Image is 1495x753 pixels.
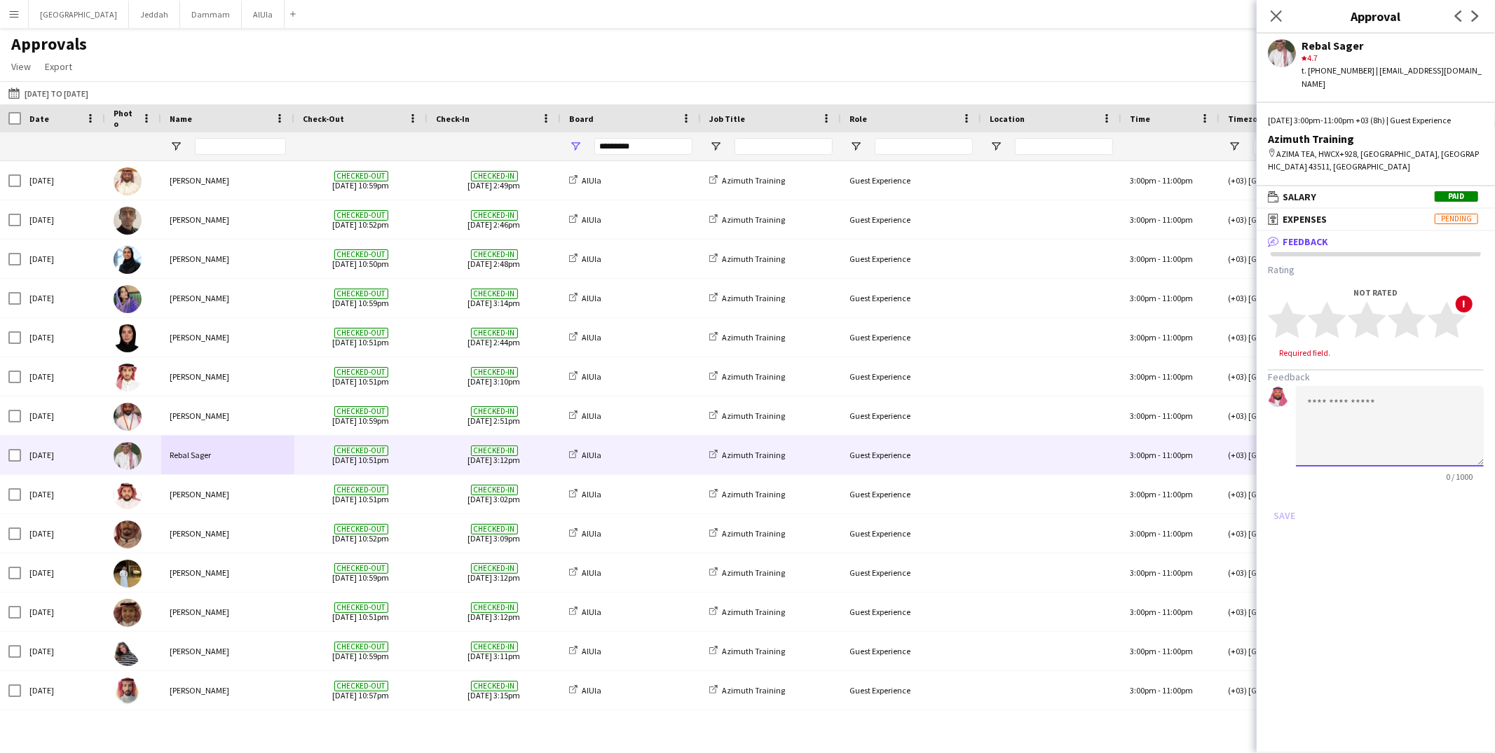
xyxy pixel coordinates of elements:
[114,108,136,129] span: Photo
[722,528,785,539] span: Azimuth Training
[841,240,981,278] div: Guest Experience
[709,371,785,382] a: Azimuth Training
[1283,213,1327,226] span: Expenses
[21,632,105,670] div: [DATE]
[21,240,105,278] div: [DATE]
[709,332,785,343] a: Azimuth Training
[841,357,981,396] div: Guest Experience
[709,140,722,153] button: Open Filter Menu
[471,563,518,574] span: Checked-in
[1162,528,1193,539] span: 11:00pm
[1158,410,1161,421] span: -
[1257,231,1495,252] mat-expansion-panel-header: Feedback
[1220,357,1381,396] div: (+03) [GEOGRAPHIC_DATA]
[170,140,182,153] button: Open Filter Menu
[1268,148,1484,173] div: AZIMA TEA, HWCX+928, [GEOGRAPHIC_DATA], [GEOGRAPHIC_DATA] 43511, [GEOGRAPHIC_DATA]
[582,528,601,539] span: AlUla
[1257,186,1495,207] mat-expansion-panel-header: SalaryPaid
[161,632,294,670] div: [PERSON_NAME]
[582,646,601,656] span: AlUla
[303,200,419,239] span: [DATE] 10:52pm
[1220,436,1381,474] div: (+03) [GEOGRAPHIC_DATA]
[161,396,294,435] div: [PERSON_NAME]
[1220,279,1381,317] div: (+03) [GEOGRAPHIC_DATA]
[1302,64,1484,90] div: t. [PHONE_NUMBER] | [EMAIL_ADDRESS][DOMAIN_NAME]
[1435,471,1484,482] span: 0 / 1000
[841,553,981,592] div: Guest Experience
[1158,528,1161,539] span: -
[303,396,419,435] span: [DATE] 10:59pm
[1162,410,1193,421] span: 11:00pm
[129,1,180,28] button: Jeddah
[1257,252,1495,538] div: Feedback
[841,632,981,670] div: Guest Experience
[21,710,105,749] div: [DATE]
[1283,235,1328,248] span: Feedback
[582,214,601,225] span: AlUla
[582,293,601,303] span: AlUla
[1130,113,1150,124] span: Time
[1220,514,1381,553] div: (+03) [GEOGRAPHIC_DATA]
[1162,254,1193,264] span: 11:00pm
[334,406,388,417] span: Checked-out
[334,328,388,338] span: Checked-out
[709,489,785,499] a: Azimuth Training
[21,553,105,592] div: [DATE]
[161,553,294,592] div: [PERSON_NAME]
[334,289,388,299] span: Checked-out
[471,524,518,534] span: Checked-in
[841,318,981,357] div: Guest Experience
[21,436,105,474] div: [DATE]
[436,475,552,513] span: [DATE] 3:02pm
[1220,671,1381,710] div: (+03) [GEOGRAPHIC_DATA]
[303,161,419,200] span: [DATE] 10:59pm
[722,685,785,696] span: Azimuth Training
[303,475,419,513] span: [DATE] 10:51pm
[1220,200,1381,239] div: (+03) [GEOGRAPHIC_DATA]
[709,175,785,186] a: Azimuth Training
[722,607,785,617] span: Azimuth Training
[569,450,601,460] a: AlUla
[1162,607,1193,617] span: 11:00pm
[303,113,344,124] span: Check-Out
[303,357,419,396] span: [DATE] 10:51pm
[722,293,785,303] span: Azimuth Training
[161,475,294,513] div: [PERSON_NAME]
[582,332,601,343] span: AlUla
[1220,710,1381,749] div: (+03) [GEOGRAPHIC_DATA]
[1162,214,1193,225] span: 11:00pm
[161,279,294,317] div: [PERSON_NAME]
[722,646,785,656] span: Azimuth Training
[1162,450,1193,460] span: 11:00pm
[875,138,973,155] input: Role Filter Input
[303,593,419,631] span: [DATE] 10:51pm
[1162,489,1193,499] span: 11:00pm
[990,113,1025,124] span: Location
[1220,553,1381,592] div: (+03) [GEOGRAPHIC_DATA]
[1268,263,1484,276] h3: Rating
[180,1,242,28] button: Dammam
[471,681,518,691] span: Checked-in
[1162,293,1193,303] span: 11:00pm
[334,485,388,495] span: Checked-out
[114,167,142,195] img: Mohammed Almohaser
[1130,214,1156,225] span: 3:00pm
[170,113,192,124] span: Name
[709,450,785,460] a: Azimuth Training
[569,371,601,382] a: AlUla
[436,396,552,435] span: [DATE] 2:51pm
[569,410,601,421] a: AlUla
[722,332,785,343] span: Azimuth Training
[1158,685,1161,696] span: -
[471,328,518,338] span: Checked-in
[849,140,862,153] button: Open Filter Menu
[436,318,552,357] span: [DATE] 2:44pm
[722,175,785,186] span: Azimuth Training
[471,485,518,495] span: Checked-in
[990,140,1002,153] button: Open Filter Menu
[471,289,518,299] span: Checked-in
[471,171,518,181] span: Checked-in
[1257,209,1495,230] mat-expansion-panel-header: ExpensesPending
[1228,113,1267,124] span: Timezone
[841,436,981,474] div: Guest Experience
